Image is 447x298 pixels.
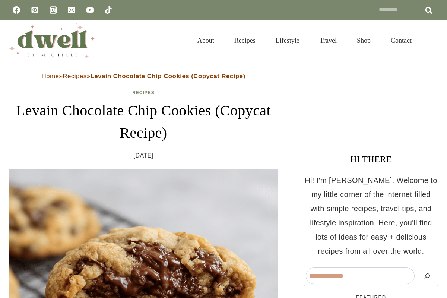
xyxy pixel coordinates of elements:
[46,3,61,18] a: Instagram
[83,3,98,18] a: YouTube
[9,99,278,144] h1: Levain Chocolate Chip Cookies (Copycat Recipe)
[27,3,42,18] a: Pinterest
[347,28,381,54] a: Shop
[425,34,438,47] button: View Search Form
[224,28,266,54] a: Recipes
[132,90,155,95] a: Recipes
[42,73,245,80] span: » »
[187,28,422,54] nav: Primary Navigation
[381,28,422,54] a: Contact
[63,73,86,80] a: Recipes
[304,173,438,258] p: Hi! I'm [PERSON_NAME]. Welcome to my little corner of the internet filled with simple recipes, tr...
[134,150,153,161] time: [DATE]
[310,28,347,54] a: Travel
[42,73,59,80] a: Home
[418,267,436,284] button: Search
[187,28,224,54] a: About
[266,28,310,54] a: Lifestyle
[64,3,79,18] a: Email
[9,23,95,58] img: DWELL by michelle
[101,3,116,18] a: TikTok
[9,3,24,18] a: Facebook
[90,73,245,80] strong: Levain Chocolate Chip Cookies (Copycat Recipe)
[304,152,438,166] h3: HI THERE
